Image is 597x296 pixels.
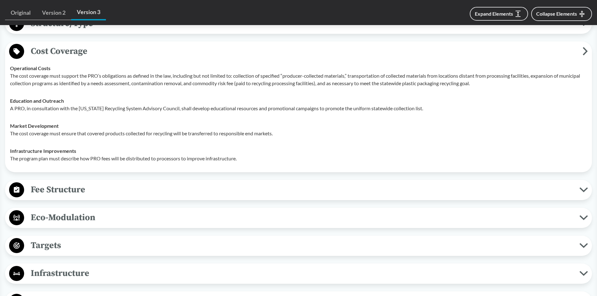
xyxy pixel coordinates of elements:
[10,105,587,112] p: A PRO, in consultation with the [US_STATE] Recycling System Advisory Council, shall develop educa...
[10,130,587,137] p: The cost coverage must ensure that covered products collected for recycling will be transferred t...
[24,238,579,252] span: Targets
[7,182,590,198] button: Fee Structure
[531,7,592,21] button: Collapse Elements
[7,44,590,60] button: Cost Coverage
[10,148,76,154] strong: Infrastructure Improvements
[24,266,579,280] span: Infrastructure
[10,65,50,71] strong: Operational Costs
[24,210,579,225] span: Eco-Modulation
[10,72,587,87] p: The cost coverage must support the PRO’s obligations as defined in the law, including but not lim...
[7,266,590,282] button: Infrastructure
[36,6,71,20] a: Version 2
[24,44,583,58] span: Cost Coverage
[470,7,528,21] button: Expand Elements
[5,6,36,20] a: Original
[7,210,590,226] button: Eco-Modulation
[71,5,106,20] a: Version 3
[24,183,579,197] span: Fee Structure
[7,238,590,254] button: Targets
[10,155,587,162] p: The program plan must describe how PRO fees will be distributed to processors to improve infrastr...
[10,98,64,104] strong: Education and Outreach
[10,123,59,129] strong: Market Development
